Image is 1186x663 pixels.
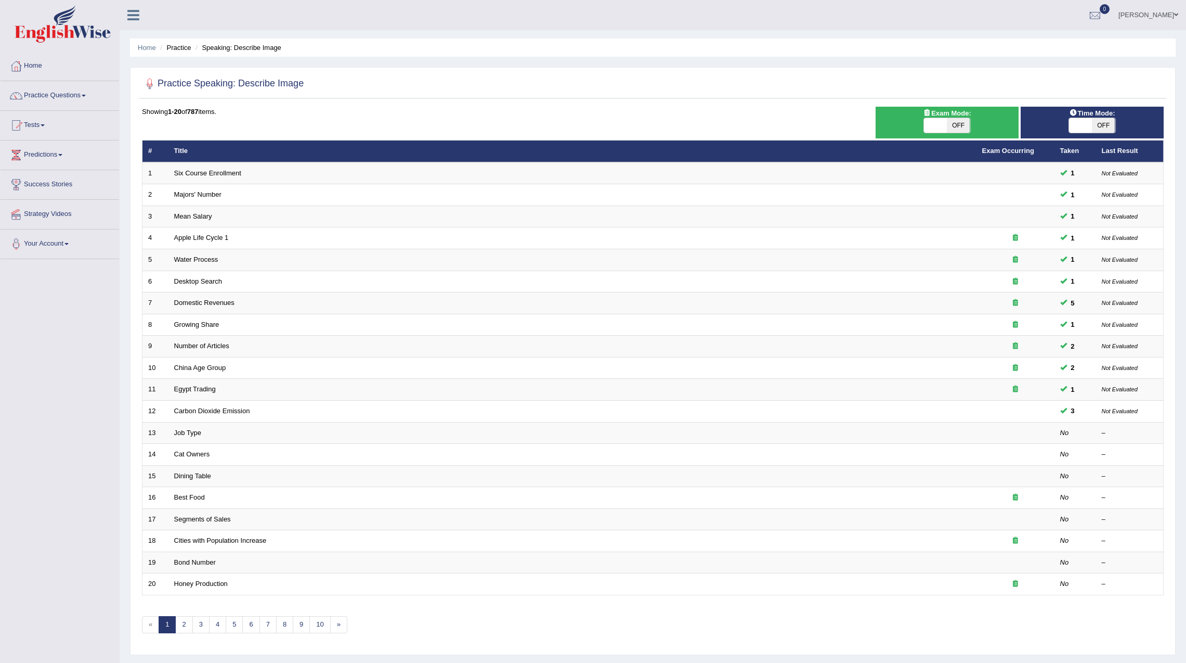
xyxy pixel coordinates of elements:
[142,271,168,292] td: 6
[1,229,119,256] a: Your Account
[1067,298,1079,309] span: You can still take this question
[142,616,159,633] span: «
[1060,493,1069,501] em: No
[226,616,243,633] a: 5
[1102,192,1138,198] small: Not Evaluated
[175,616,192,633] a: 2
[982,233,1049,243] div: Exam occurring question
[1067,211,1079,222] span: You can still take this question
[174,558,216,566] a: Bond Number
[1,170,119,196] a: Success Stories
[1102,365,1138,371] small: Not Evaluated
[982,277,1049,287] div: Exam occurring question
[1060,472,1069,480] em: No
[168,141,976,162] th: Title
[192,616,210,633] a: 3
[158,43,191,53] li: Practice
[1092,118,1115,133] span: OFF
[138,44,156,52] a: Home
[1067,189,1079,200] span: You can still take this question
[174,212,212,220] a: Mean Salary
[1102,300,1138,306] small: Not Evaluated
[1067,362,1079,373] span: You can still take this question
[1102,213,1138,220] small: Not Evaluated
[1067,233,1079,244] span: You can still take this question
[1102,493,1158,503] div: –
[1102,579,1158,589] div: –
[1,141,119,167] a: Predictions
[174,450,210,458] a: Cat Owners
[1060,515,1069,523] em: No
[1060,558,1069,566] em: No
[142,227,168,249] td: 4
[876,107,1019,138] div: Show exams occurring in exams
[1067,405,1079,416] span: You can still take this question
[142,552,168,573] td: 19
[1067,341,1079,352] span: You can still take this question
[174,580,228,588] a: Honey Production
[174,321,219,328] a: Growing Share
[982,363,1049,373] div: Exam occurring question
[1102,471,1158,481] div: –
[174,364,226,372] a: China Age Group
[919,108,975,119] span: Exam Mode:
[1067,276,1079,287] span: You can still take this question
[982,493,1049,503] div: Exam occurring question
[947,118,970,133] span: OFF
[276,616,293,633] a: 8
[1,111,119,137] a: Tests
[982,579,1049,589] div: Exam occurring question
[259,616,277,633] a: 7
[193,43,281,53] li: Speaking: Describe Image
[142,400,168,422] td: 12
[1102,278,1138,285] small: Not Evaluated
[174,493,205,501] a: Best Food
[159,616,176,633] a: 1
[1102,515,1158,525] div: –
[142,573,168,595] td: 20
[1067,254,1079,265] span: You can still take this question
[187,108,199,116] b: 787
[1102,558,1158,568] div: –
[174,256,218,263] a: Water Process
[174,234,229,241] a: Apple Life Cycle 1
[168,108,181,116] b: 1-20
[142,314,168,336] td: 8
[142,107,1164,117] div: Showing of items.
[174,342,229,350] a: Number of Articles
[982,255,1049,265] div: Exam occurring question
[142,379,168,401] td: 11
[142,141,168,162] th: #
[1102,235,1138,241] small: Not Evaluated
[174,537,267,544] a: Cities with Population Increase
[1096,141,1164,162] th: Last Result
[1102,170,1138,176] small: Not Evaluated
[982,147,1034,155] a: Exam Occurring
[1,200,119,226] a: Strategy Videos
[293,616,310,633] a: 9
[142,357,168,379] td: 10
[174,472,211,480] a: Dining Table
[174,190,221,198] a: Majors' Number
[1067,384,1079,395] span: You can still take this question
[174,385,216,393] a: Egypt Trading
[142,76,304,92] h2: Practice Speaking: Describe Image
[174,169,241,177] a: Six Course Enrollment
[142,465,168,487] td: 15
[982,298,1049,308] div: Exam occurring question
[982,385,1049,394] div: Exam occurring question
[209,616,226,633] a: 4
[1060,537,1069,544] em: No
[174,407,250,415] a: Carbon Dioxide Emission
[242,616,259,633] a: 6
[1102,408,1138,414] small: Not Evaluated
[982,320,1049,330] div: Exam occurring question
[1067,168,1079,178] span: You can still take this question
[1054,141,1096,162] th: Taken
[142,422,168,444] td: 13
[142,206,168,227] td: 3
[1102,257,1138,263] small: Not Evaluated
[982,341,1049,351] div: Exam occurring question
[142,249,168,271] td: 5
[174,515,231,523] a: Segments of Sales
